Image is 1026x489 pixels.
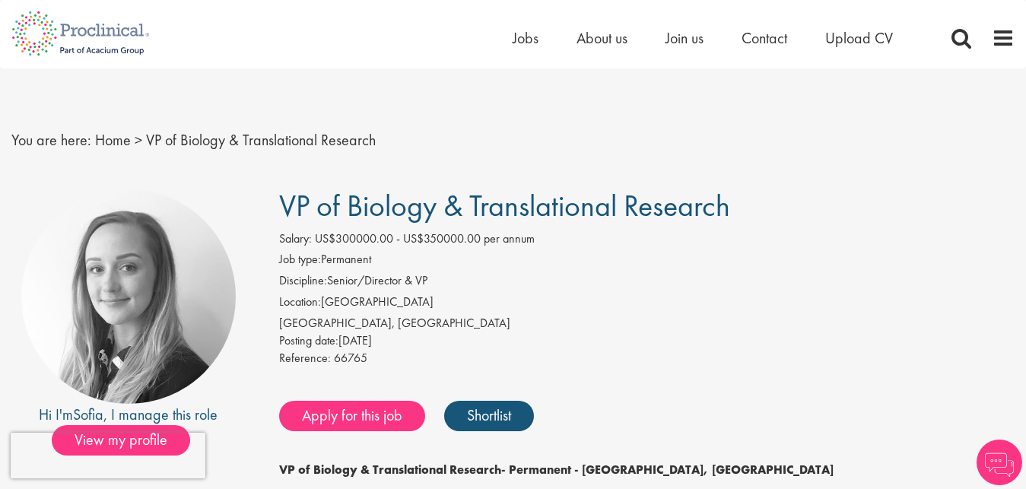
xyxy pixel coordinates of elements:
a: Join us [665,28,704,48]
div: [DATE] [279,332,1015,350]
li: [GEOGRAPHIC_DATA] [279,294,1015,315]
a: Jobs [513,28,538,48]
label: Salary: [279,230,312,248]
span: > [135,130,142,150]
a: Upload CV [825,28,893,48]
span: VP of Biology & Translational Research [146,130,376,150]
img: Chatbot [977,440,1022,485]
span: You are here: [11,130,91,150]
div: [GEOGRAPHIC_DATA], [GEOGRAPHIC_DATA] [279,315,1015,332]
span: 66765 [334,350,367,366]
a: About us [577,28,627,48]
a: Apply for this job [279,401,425,431]
a: Shortlist [444,401,534,431]
span: Posting date: [279,332,338,348]
a: View my profile [52,428,205,448]
label: Discipline: [279,272,327,290]
iframe: reCAPTCHA [11,433,205,478]
strong: - Permanent - [GEOGRAPHIC_DATA], [GEOGRAPHIC_DATA] [501,462,834,478]
div: Hi I'm , I manage this role [11,404,245,426]
img: imeage of recruiter Sofia Amark [21,189,236,404]
label: Reference: [279,350,331,367]
a: breadcrumb link [95,130,131,150]
li: Permanent [279,251,1015,272]
strong: VP of Biology & Translational Research [279,462,501,478]
span: View my profile [52,425,190,456]
a: Sofia [73,405,103,424]
label: Job type: [279,251,321,268]
label: Location: [279,294,321,311]
span: US$300000.00 - US$350000.00 per annum [315,230,535,246]
span: VP of Biology & Translational Research [279,186,730,225]
li: Senior/Director & VP [279,272,1015,294]
a: Contact [742,28,787,48]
